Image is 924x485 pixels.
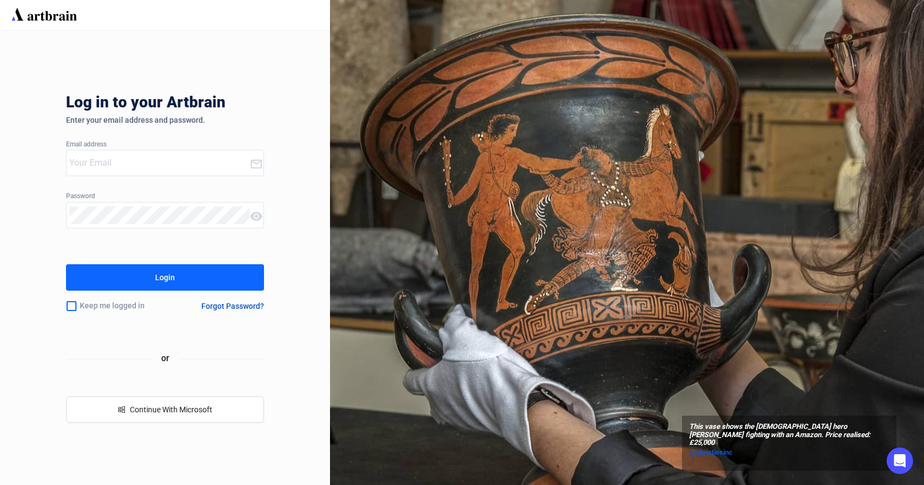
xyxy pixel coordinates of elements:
div: Login [155,269,175,286]
div: Email address [66,141,264,149]
span: Continue With Microsoft [130,405,212,414]
span: windows [118,406,125,413]
div: Log in to your Artbrain [66,94,396,116]
button: windowsContinue With Microsoft [66,396,264,423]
span: This vase shows the [DEMOGRAPHIC_DATA] hero [PERSON_NAME] fighting with an Amazon. Price realised... [689,423,889,448]
div: Keep me logged in [66,295,175,318]
div: Forgot Password? [201,302,264,310]
button: Login [66,264,264,291]
span: @christiesinc [689,448,733,456]
div: Password [66,193,264,200]
input: Your Email [69,154,250,172]
div: Open Intercom Messenger [887,448,913,474]
div: Enter your email address and password. [66,116,264,124]
span: or [152,351,178,365]
a: @christiesinc [689,447,889,458]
